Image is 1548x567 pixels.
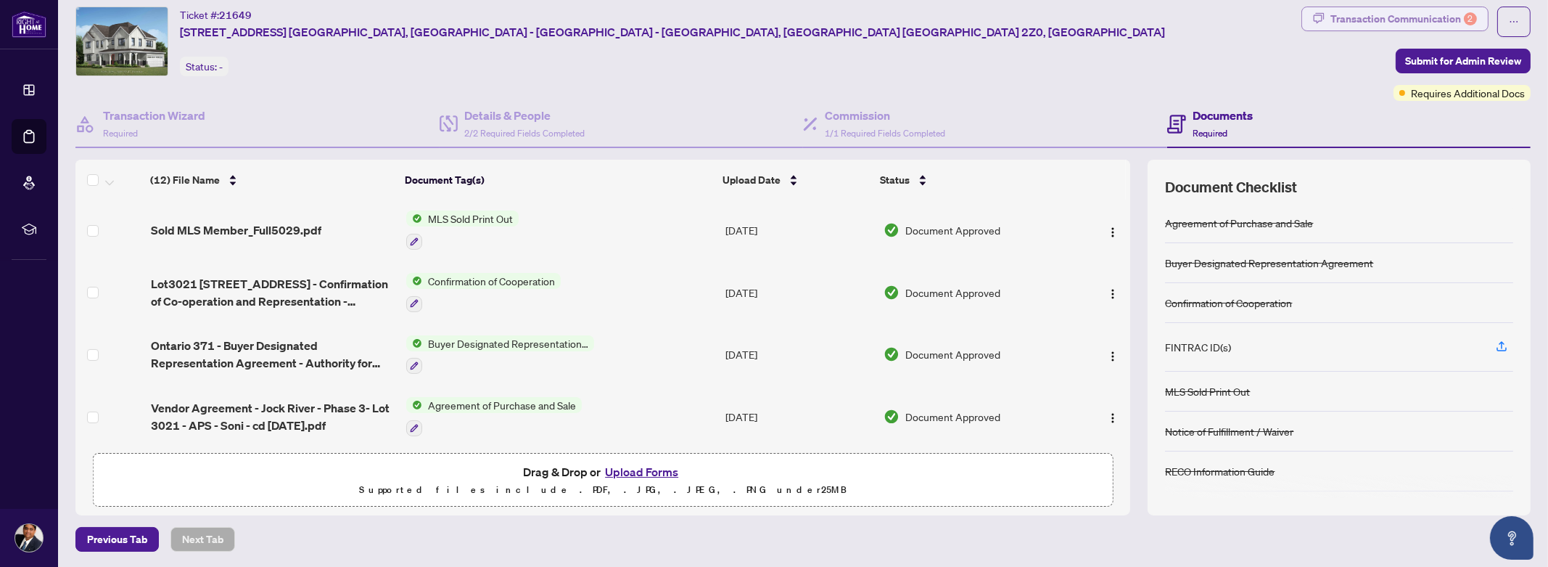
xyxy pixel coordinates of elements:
[94,454,1112,507] span: Drag & Drop orUpload FormsSupported files include .PDF, .JPG, .JPEG, .PNG under25MB
[1165,463,1275,479] div: RECO Information Guide
[905,222,1000,238] span: Document Approved
[406,397,582,436] button: Status IconAgreement of Purchase and Sale
[1396,49,1531,73] button: Submit for Admin Review
[720,386,878,448] td: [DATE]
[422,273,561,289] span: Confirmation of Cooperation
[144,160,399,200] th: (12) File Name
[905,346,1000,362] span: Document Approved
[406,211,519,250] button: Status IconMLS Sold Print Out
[1165,423,1293,439] div: Notice of Fulfillment / Waiver
[406,335,422,351] img: Status Icon
[151,337,395,372] span: Ontario 371 - Buyer Designated Representation Agreement - Authority for Purchase or Lease.pdf
[465,107,585,124] h4: Details & People
[1330,7,1477,30] div: Transaction Communication
[1490,516,1533,560] button: Open asap
[717,160,874,200] th: Upload Date
[150,172,220,188] span: (12) File Name
[170,527,235,552] button: Next Tab
[874,160,1071,200] th: Status
[406,273,561,312] button: Status IconConfirmation of Cooperation
[1165,177,1297,197] span: Document Checklist
[884,409,899,425] img: Document Status
[1509,17,1519,27] span: ellipsis
[720,199,878,261] td: [DATE]
[180,7,252,23] div: Ticket #:
[76,7,168,76] img: IMG-X11916458_1.jpg
[1301,7,1489,31] button: Transaction Communication2
[1165,295,1292,311] div: Confirmation of Cooperation
[15,524,43,552] img: Profile Icon
[1107,288,1119,300] img: Logo
[151,275,395,310] span: Lot3021 [STREET_ADDRESS] - Confirmation of Co-operation and Representation - Signed.pdf
[1101,281,1124,304] button: Logo
[406,211,422,227] img: Status Icon
[151,221,321,239] span: Sold MLS Member_Full5029.pdf
[1101,405,1124,428] button: Logo
[1193,128,1228,139] span: Required
[825,128,945,139] span: 1/1 Required Fields Completed
[523,462,683,481] span: Drag & Drop or
[406,335,594,375] button: Status IconBuyer Designated Representation Agreement
[151,399,395,434] span: Vendor Agreement - Jock River - Phase 3- Lot 3021 - APS - Soni - cd [DATE].pdf
[1107,227,1119,238] img: Logo
[406,273,422,289] img: Status Icon
[180,23,1165,41] span: [STREET_ADDRESS] [GEOGRAPHIC_DATA], [GEOGRAPHIC_DATA] - [GEOGRAPHIC_DATA] - [GEOGRAPHIC_DATA], [G...
[884,222,899,238] img: Document Status
[825,107,945,124] h4: Commission
[75,527,159,552] button: Previous Tab
[219,60,223,73] span: -
[399,160,717,200] th: Document Tag(s)
[884,285,899,301] img: Document Status
[12,11,46,38] img: logo
[465,128,585,139] span: 2/2 Required Fields Completed
[180,57,229,76] div: Status:
[422,397,582,413] span: Agreement of Purchase and Sale
[905,409,1000,425] span: Document Approved
[87,528,147,551] span: Previous Tab
[1193,107,1253,124] h4: Documents
[1165,255,1373,271] div: Buyer Designated Representation Agreement
[720,324,878,386] td: [DATE]
[905,285,1000,301] span: Document Approved
[1101,219,1124,242] button: Logo
[1165,339,1231,355] div: FINTRAC ID(s)
[722,172,781,188] span: Upload Date
[884,346,899,362] img: Document Status
[1165,215,1313,231] div: Agreement of Purchase and Sale
[1411,85,1525,101] span: Requires Additional Docs
[1107,412,1119,424] img: Logo
[1165,383,1250,399] div: MLS Sold Print Out
[601,462,683,481] button: Upload Forms
[1405,49,1521,73] span: Submit for Admin Review
[1101,343,1124,366] button: Logo
[103,107,205,124] h4: Transaction Wizard
[406,397,422,413] img: Status Icon
[102,481,1103,499] p: Supported files include .PDF, .JPG, .JPEG, .PNG under 25 MB
[1464,12,1477,25] div: 2
[103,128,138,139] span: Required
[422,211,519,227] span: MLS Sold Print Out
[422,335,594,351] span: Buyer Designated Representation Agreement
[880,172,910,188] span: Status
[1107,351,1119,362] img: Logo
[720,261,878,324] td: [DATE]
[219,9,252,22] span: 21649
